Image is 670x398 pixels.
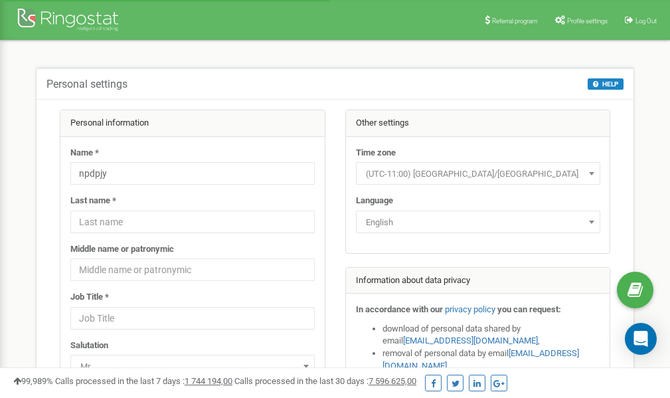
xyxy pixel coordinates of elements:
div: Open Intercom Messenger [625,323,657,355]
span: Mr. [70,355,315,377]
span: (UTC-11:00) Pacific/Midway [361,165,596,183]
span: Calls processed in the last 7 days : [55,376,232,386]
strong: In accordance with our [356,304,443,314]
span: (UTC-11:00) Pacific/Midway [356,162,600,185]
label: Last name * [70,195,116,207]
span: 99,989% [13,376,53,386]
li: removal of personal data by email , [382,348,600,372]
strong: you can request: [497,304,561,314]
span: Referral program [492,17,538,25]
div: Personal information [60,110,325,137]
button: HELP [588,78,624,90]
u: 7 596 625,00 [369,376,416,386]
label: Job Title * [70,291,109,304]
label: Salutation [70,340,108,352]
label: Name * [70,147,99,159]
span: Profile settings [567,17,608,25]
h5: Personal settings [46,78,127,90]
label: Time zone [356,147,396,159]
u: 1 744 194,00 [185,376,232,386]
span: Log Out [635,17,657,25]
span: Calls processed in the last 30 days : [234,376,416,386]
label: Middle name or patronymic [70,243,174,256]
span: English [356,211,600,233]
a: privacy policy [445,304,495,314]
label: Language [356,195,393,207]
input: Middle name or patronymic [70,258,315,281]
li: download of personal data shared by email , [382,323,600,348]
input: Last name [70,211,315,233]
input: Job Title [70,307,315,330]
span: Mr. [75,357,310,376]
input: Name [70,162,315,185]
a: [EMAIL_ADDRESS][DOMAIN_NAME] [403,336,538,346]
div: Other settings [346,110,610,137]
span: English [361,213,596,232]
div: Information about data privacy [346,268,610,294]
